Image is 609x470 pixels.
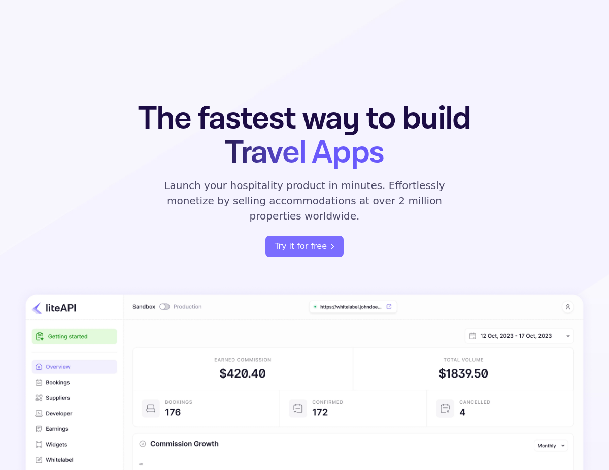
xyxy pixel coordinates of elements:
h1: The fastest way to build [106,102,503,170]
button: Try it for free [265,236,344,257]
a: register [265,236,344,257]
p: Launch your hospitality product in minutes. Effortlessly monetize by selling accommodations at ov... [152,178,457,224]
span: Travel Apps [225,132,384,174]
